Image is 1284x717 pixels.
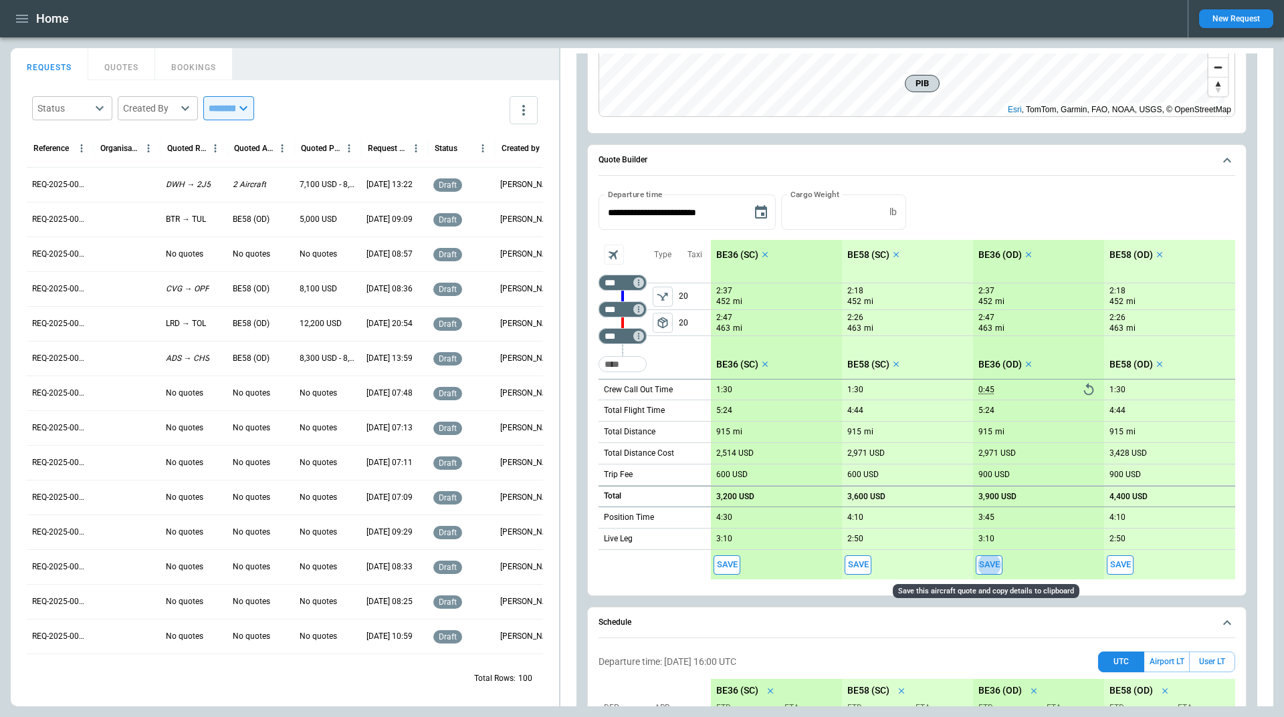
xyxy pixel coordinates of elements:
[500,214,556,225] p: Ben Gundermann
[847,448,885,458] p: 2,971 USD
[1109,249,1153,261] p: BE58 (OD)
[366,214,413,225] p: 09/26/2025 09:09
[500,283,556,295] p: Cady Howell
[653,313,673,333] button: left aligned
[978,448,1016,458] p: 2,971 USD
[847,249,889,261] p: BE58 (SC)
[847,406,863,416] p: 4:44
[233,527,270,538] p: No quotes
[32,492,88,503] p: REQ-2025-000306
[995,426,1004,438] p: mi
[1109,448,1147,458] p: 3,428 USD
[166,527,203,538] p: No quotes
[366,631,413,642] p: 09/23/2025 10:59
[604,405,665,416] p: Total Flight Time
[368,144,407,153] div: Request Created At (UTC-05:00)
[1109,323,1123,334] p: 463
[233,353,270,364] p: BE58 (OD)
[436,285,459,294] span: draft
[233,214,270,225] p: BE58 (OD)
[500,631,556,642] p: Cady Howell
[300,283,337,295] p: 8,100 USD
[274,140,291,157] button: Quoted Aircraft column menu
[510,96,538,124] button: more
[1199,9,1273,28] button: New Request
[474,140,492,157] button: Status column menu
[300,561,337,573] p: No quotes
[300,457,337,468] p: No quotes
[32,457,88,468] p: REQ-2025-000307
[604,448,674,459] p: Total Distance Cost
[300,422,337,434] p: No quotes
[978,406,994,416] p: 5:24
[100,144,140,153] div: Organisation
[233,283,270,295] p: BE58 (OD)
[599,656,736,668] p: Departure time: [DATE] 16:00 UTC
[233,631,270,642] p: No quotes
[300,388,337,399] p: No quotes
[36,11,69,27] h1: Home
[233,318,270,329] p: BE58 (OD)
[32,422,88,434] p: REQ-2025-000308
[604,245,624,265] span: Aircraft selection
[748,199,774,226] button: Choose date, selected date is Sep 29, 2025
[300,249,337,260] p: No quotes
[716,427,730,437] p: 915
[716,470,748,480] p: 600 USD
[716,448,754,458] p: 2,514 USD
[714,555,740,575] button: Save
[1109,296,1123,307] p: 452
[407,140,425,157] button: Request Created At (UTC-05:00) column menu
[436,389,459,398] span: draft
[847,359,889,370] p: BE58 (SC)
[599,328,647,344] div: Too short
[847,492,885,502] p: 3,600 USD
[978,685,1022,696] p: BE36 (OD)
[1109,513,1126,523] p: 4:10
[716,534,732,544] p: 3:10
[716,685,758,696] p: BE36 (SC)
[233,596,270,607] p: No quotes
[234,144,274,153] div: Quoted Aircraft
[233,249,270,260] p: No quotes
[366,527,413,538] p: 09/24/2025 09:29
[1008,105,1022,114] a: Esri
[366,422,413,434] p: 09/25/2025 07:13
[1107,555,1134,575] button: Save
[366,596,413,607] p: 09/24/2025 08:25
[716,385,732,395] p: 1:30
[500,318,556,329] p: Allen Maki
[32,388,88,399] p: REQ-2025-000309
[500,179,556,190] p: Ben Gundermann
[1126,426,1136,438] p: mi
[733,426,742,438] p: mi
[847,323,861,334] p: 463
[1144,652,1189,672] button: Airport LT
[716,286,732,296] p: 2:37
[1109,313,1126,323] p: 2:26
[978,286,994,296] p: 2:37
[366,492,413,503] p: 09/25/2025 07:09
[978,249,1022,261] p: BE36 (OD)
[436,528,459,537] span: draft
[656,316,669,329] span: package_2
[1189,652,1235,672] button: User LT
[604,384,673,396] p: Crew Call Out Time
[436,319,459,329] span: draft
[604,426,655,438] p: Total Distance
[1126,296,1136,307] p: mi
[366,353,413,364] p: 09/25/2025 13:59
[166,249,203,260] p: No quotes
[604,702,651,714] p: Dep
[37,102,91,115] div: Status
[654,249,671,261] p: Type
[864,296,873,307] p: mi
[500,457,556,468] p: Cady Howell
[1208,77,1228,96] button: Reset bearing to north
[978,534,994,544] p: 3:10
[1172,702,1230,714] p: ETA
[599,618,631,627] h6: Schedule
[166,214,206,225] p: BTR → TUL
[436,632,459,641] span: draft
[995,323,1004,334] p: mi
